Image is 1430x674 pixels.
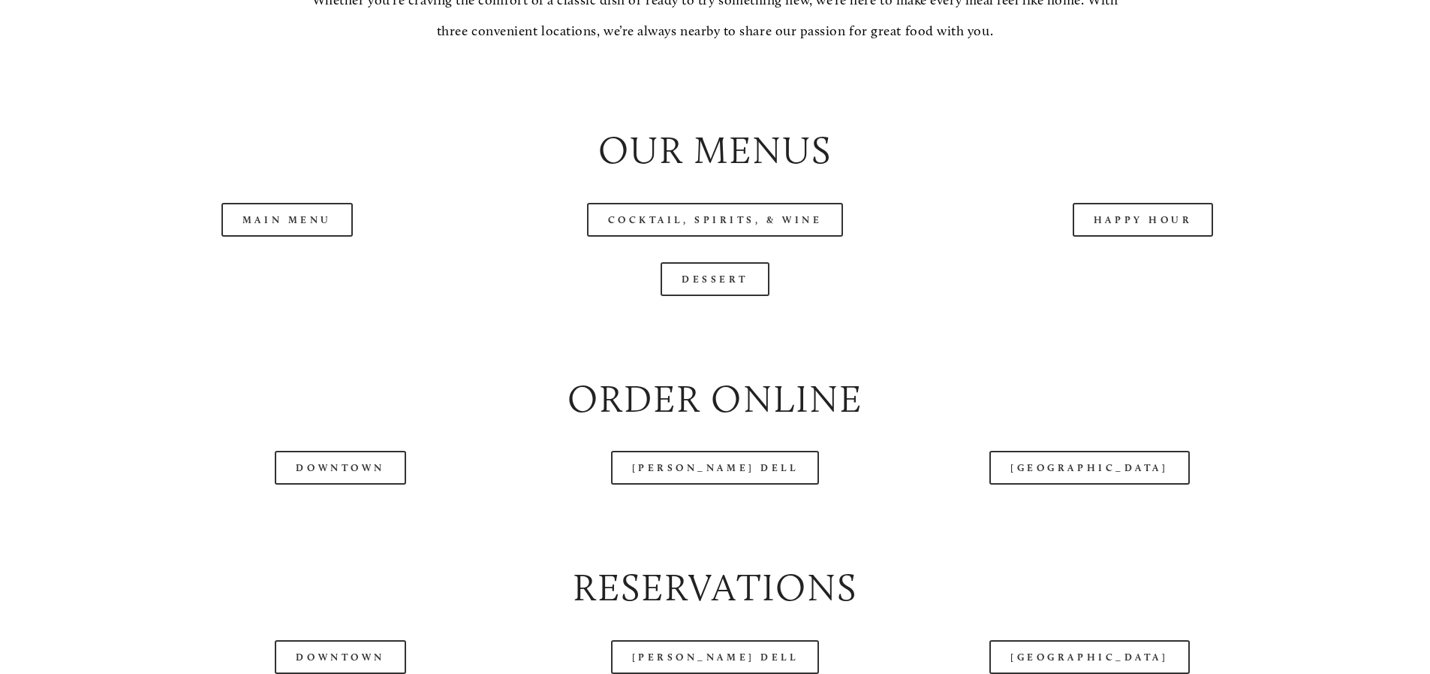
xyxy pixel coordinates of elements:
a: [PERSON_NAME] Dell [611,451,820,485]
a: [GEOGRAPHIC_DATA] [989,451,1189,485]
h2: Our Menus [86,124,1344,177]
h2: Order Online [86,373,1344,426]
a: [PERSON_NAME] Dell [611,640,820,674]
a: Dessert [661,262,769,296]
a: [GEOGRAPHIC_DATA] [989,640,1189,674]
a: Downtown [275,640,405,674]
a: Main Menu [221,203,353,237]
h2: Reservations [86,561,1344,615]
a: Downtown [275,451,405,485]
a: Cocktail, Spirits, & Wine [587,203,844,237]
a: Happy Hour [1073,203,1214,237]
